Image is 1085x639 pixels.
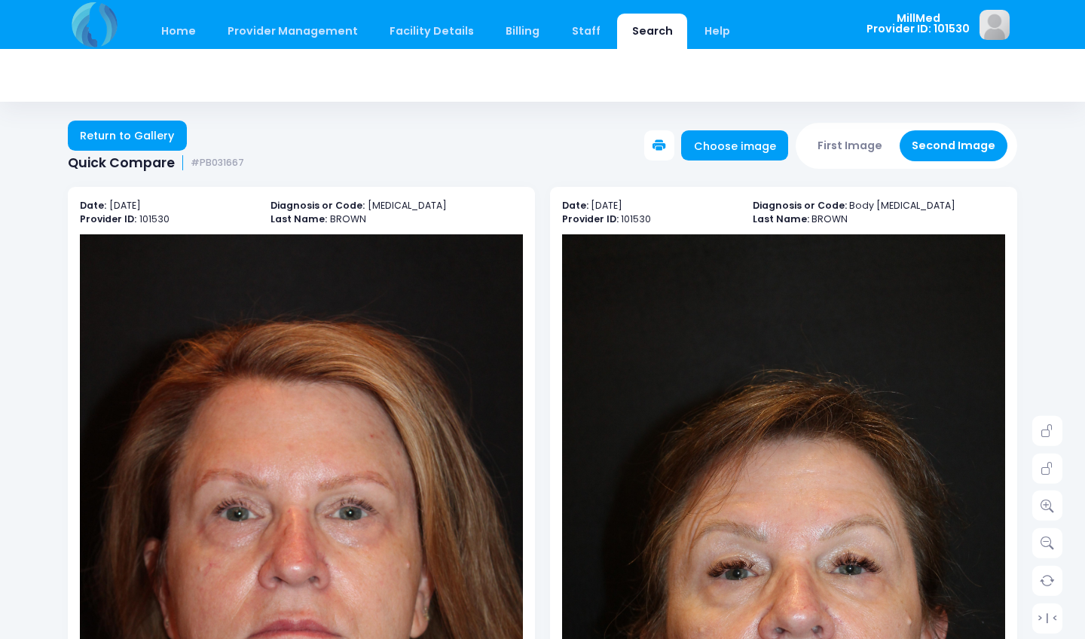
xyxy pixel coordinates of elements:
[562,212,619,225] b: Provider ID:
[805,130,895,161] button: First Image
[753,199,847,212] b: Diagnosis or Code:
[491,14,555,49] a: Billing
[68,121,187,151] a: Return to Gallery
[562,199,588,212] b: Date:
[866,13,970,35] span: MillMed Provider ID: 101530
[80,212,256,227] p: 101530
[80,199,106,212] b: Date:
[1032,603,1062,633] a: > | <
[68,155,175,171] span: Quick Compare
[980,10,1010,40] img: image
[212,14,372,49] a: Provider Management
[191,157,244,169] small: #PB031667
[753,199,1005,213] p: Body [MEDICAL_DATA]
[753,212,1005,227] p: BROWN
[270,199,365,212] b: Diagnosis or Code:
[562,212,738,227] p: 101530
[681,130,788,161] a: Choose image
[900,130,1008,161] button: Second Image
[270,199,523,213] p: [MEDICAL_DATA]
[270,212,327,225] b: Last Name:
[753,212,809,225] b: Last Name:
[146,14,210,49] a: Home
[375,14,489,49] a: Facility Details
[80,199,256,213] p: [DATE]
[617,14,687,49] a: Search
[557,14,615,49] a: Staff
[270,212,523,227] p: BROWN
[690,14,745,49] a: Help
[562,199,738,213] p: [DATE]
[80,212,136,225] b: Provider ID:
